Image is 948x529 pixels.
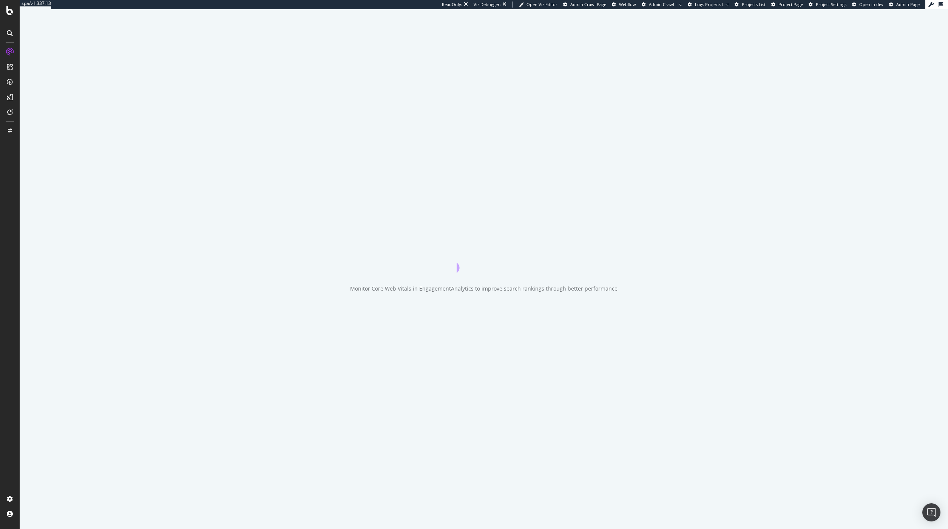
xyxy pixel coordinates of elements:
div: Monitor Core Web Vitals in EngagementAnalytics to improve search rankings through better performance [350,285,618,292]
span: Admin Crawl List [649,2,682,7]
div: Open Intercom Messenger [922,503,940,521]
span: Webflow [619,2,636,7]
a: Open Viz Editor [519,2,557,8]
span: Project Page [778,2,803,7]
span: Logs Projects List [695,2,729,7]
span: Admin Crawl Page [570,2,606,7]
div: animation [457,246,511,273]
span: Open in dev [859,2,883,7]
span: Project Settings [816,2,846,7]
span: Open Viz Editor [526,2,557,7]
a: Logs Projects List [688,2,729,8]
span: Projects List [742,2,766,7]
a: Open in dev [852,2,883,8]
div: Viz Debugger: [474,2,501,8]
a: Project Settings [809,2,846,8]
a: Webflow [612,2,636,8]
span: Admin Page [896,2,920,7]
a: Admin Crawl List [642,2,682,8]
a: Admin Crawl Page [563,2,606,8]
div: ReadOnly: [442,2,462,8]
a: Project Page [771,2,803,8]
a: Projects List [735,2,766,8]
a: Admin Page [889,2,920,8]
